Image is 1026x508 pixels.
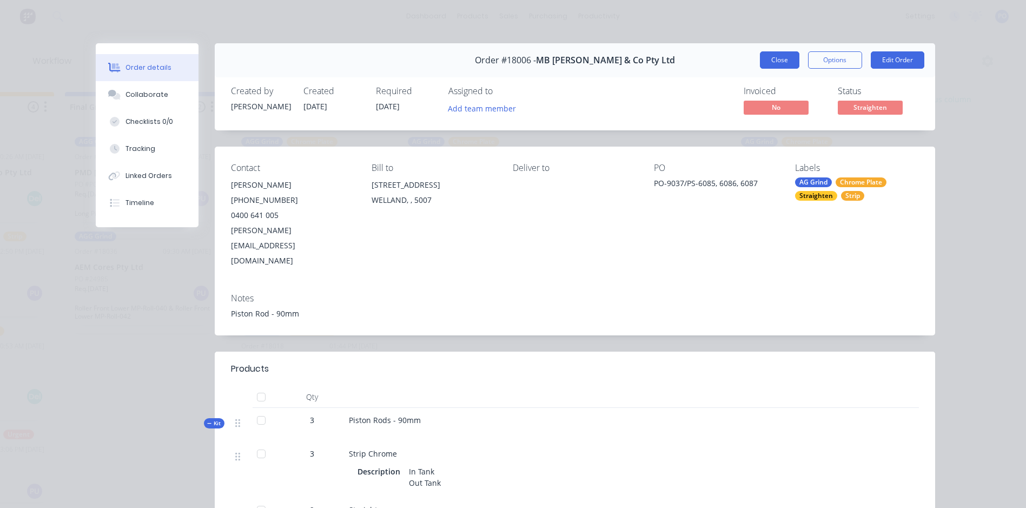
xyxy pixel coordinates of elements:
div: [STREET_ADDRESS] [372,177,495,193]
span: Kit [207,419,221,427]
button: Edit Order [871,51,924,69]
div: Strip [841,191,864,201]
button: Collaborate [96,81,198,108]
button: Linked Orders [96,162,198,189]
div: Status [838,86,919,96]
span: Straighten [838,101,903,114]
div: Timeline [125,198,154,208]
div: Deliver to [513,163,637,173]
div: Chrome Plate [836,177,886,187]
button: Options [808,51,862,69]
div: Created by [231,86,290,96]
div: PO-9037/PS-6085, 6086, 6087 [654,177,778,193]
div: Kit [204,418,224,428]
div: Bill to [372,163,495,173]
div: Checklists 0/0 [125,117,173,127]
span: 3 [310,448,314,459]
span: 3 [310,414,314,426]
div: Notes [231,293,919,304]
div: WELLAND, , 5007 [372,193,495,208]
div: Contact [231,163,355,173]
div: PO [654,163,778,173]
div: Qty [280,386,345,408]
div: [PERSON_NAME] [231,177,355,193]
button: Order details [96,54,198,81]
div: Products [231,362,269,375]
div: [PERSON_NAME][EMAIL_ADDRESS][DOMAIN_NAME] [231,223,355,268]
div: Description [358,464,405,479]
span: [DATE] [303,101,327,111]
div: Order details [125,63,171,72]
div: [PHONE_NUMBER] [231,193,355,208]
button: Close [760,51,799,69]
button: Timeline [96,189,198,216]
div: [PERSON_NAME] [231,101,290,112]
span: Piston Rods - 90mm [349,415,421,425]
div: Invoiced [744,86,825,96]
div: [STREET_ADDRESS]WELLAND, , 5007 [372,177,495,212]
span: Order #18006 - [475,55,536,65]
div: AG Grind [795,177,832,187]
button: Straighten [838,101,903,117]
span: MB [PERSON_NAME] & Co Pty Ltd [536,55,675,65]
span: Strip Chrome [349,448,397,459]
div: Collaborate [125,90,168,100]
div: Assigned to [448,86,557,96]
div: Linked Orders [125,171,172,181]
span: No [744,101,809,114]
span: [DATE] [376,101,400,111]
div: Required [376,86,435,96]
div: [PERSON_NAME][PHONE_NUMBER]0400 641 005[PERSON_NAME][EMAIL_ADDRESS][DOMAIN_NAME] [231,177,355,268]
div: Piston Rod - 90mm [231,308,919,319]
div: 0400 641 005 [231,208,355,223]
div: Created [303,86,363,96]
div: Tracking [125,144,155,154]
button: Add team member [442,101,521,115]
button: Checklists 0/0 [96,108,198,135]
div: In Tank Out Tank [405,464,445,491]
button: Add team member [448,101,522,115]
div: Labels [795,163,919,173]
button: Tracking [96,135,198,162]
div: Straighten [795,191,837,201]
